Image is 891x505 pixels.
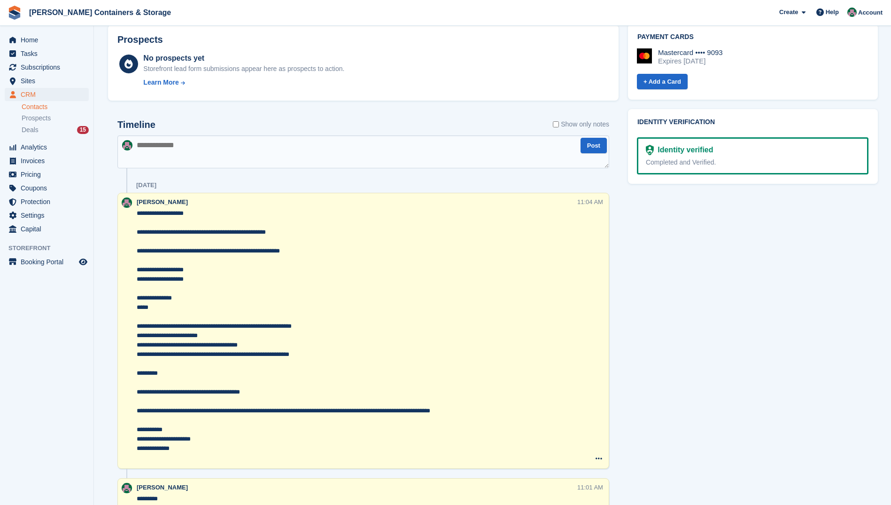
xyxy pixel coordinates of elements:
[22,125,89,135] a: Deals 15
[8,6,22,20] img: stora-icon-8386f47178a22dfd0bd8f6a31ec36ba5ce8667c1dd55bd0f319d3a0aa187defe.svg
[143,53,344,64] div: No prospects yet
[5,195,89,208] a: menu
[137,484,188,491] span: [PERSON_NAME]
[858,8,883,17] span: Account
[25,5,175,20] a: [PERSON_NAME] Containers & Storage
[577,197,603,206] div: 11:04 AM
[77,256,89,268] a: Preview store
[5,255,89,268] a: menu
[5,61,89,74] a: menu
[136,181,156,189] div: [DATE]
[5,33,89,47] a: menu
[21,168,77,181] span: Pricing
[5,141,89,154] a: menu
[553,119,609,129] label: Show only notes
[658,57,723,65] div: Expires [DATE]
[8,244,93,253] span: Storefront
[21,141,77,154] span: Analytics
[5,74,89,87] a: menu
[5,88,89,101] a: menu
[5,209,89,222] a: menu
[553,119,559,129] input: Show only notes
[117,34,163,45] h2: Prospects
[5,181,89,195] a: menu
[143,78,344,87] a: Learn More
[5,168,89,181] a: menu
[77,126,89,134] div: 15
[21,209,77,222] span: Settings
[577,483,603,492] div: 11:01 AM
[122,197,132,208] img: Julia Marcham
[646,158,860,167] div: Completed and Verified.
[779,8,798,17] span: Create
[658,48,723,57] div: Mastercard •••• 9093
[5,47,89,60] a: menu
[581,138,607,153] button: Post
[117,119,155,130] h2: Timeline
[637,48,652,63] img: Mastercard Logo
[143,64,344,74] div: Storefront lead form submissions appear here as prospects to action.
[21,195,77,208] span: Protection
[637,33,868,41] h2: Payment cards
[637,118,868,126] h2: Identity verification
[137,198,188,205] span: [PERSON_NAME]
[637,74,688,89] a: + Add a Card
[22,103,89,111] a: Contacts
[21,222,77,236] span: Capital
[21,154,77,167] span: Invoices
[22,114,51,123] span: Prospects
[654,144,713,156] div: Identity verified
[22,126,39,134] span: Deals
[847,8,857,17] img: Julia Marcham
[122,483,132,493] img: Julia Marcham
[21,255,77,268] span: Booking Portal
[646,145,654,155] img: Identity Verification Ready
[826,8,839,17] span: Help
[21,74,77,87] span: Sites
[21,47,77,60] span: Tasks
[5,154,89,167] a: menu
[21,181,77,195] span: Coupons
[122,140,132,150] img: Julia Marcham
[21,33,77,47] span: Home
[5,222,89,236] a: menu
[143,78,178,87] div: Learn More
[22,113,89,123] a: Prospects
[21,61,77,74] span: Subscriptions
[21,88,77,101] span: CRM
